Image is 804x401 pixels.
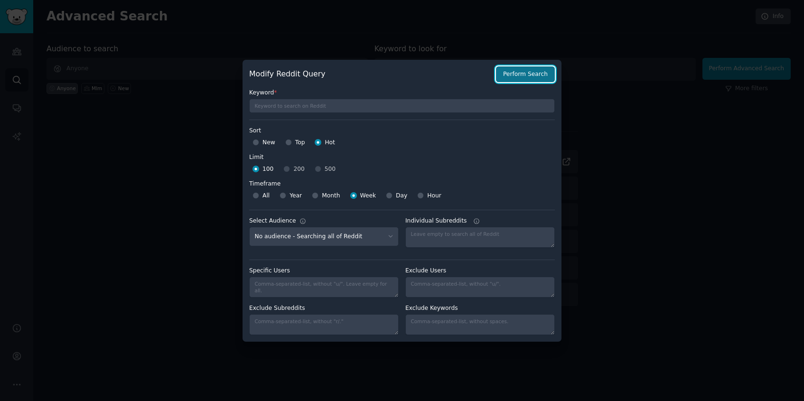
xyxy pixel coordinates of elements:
span: New [262,139,275,147]
span: Day [396,192,407,200]
button: Perform Search [496,66,555,83]
label: Sort [249,127,555,135]
span: Hour [427,192,441,200]
label: Specific Users [249,267,399,275]
span: Top [295,139,305,147]
label: Exclude Subreddits [249,304,399,313]
span: All [262,192,270,200]
span: Hot [325,139,335,147]
label: Exclude Users [405,267,555,275]
div: Select Audience [249,217,296,225]
span: Week [360,192,376,200]
label: Timeframe [249,177,555,188]
label: Keyword [249,89,555,97]
div: Limit [249,153,263,162]
input: Keyword to search on Reddit [249,99,555,113]
span: 100 [262,165,273,174]
label: Exclude Keywords [405,304,555,313]
span: Month [322,192,340,200]
label: Individual Subreddits [405,217,555,225]
span: Year [290,192,302,200]
h2: Modify Reddit Query [249,68,491,80]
